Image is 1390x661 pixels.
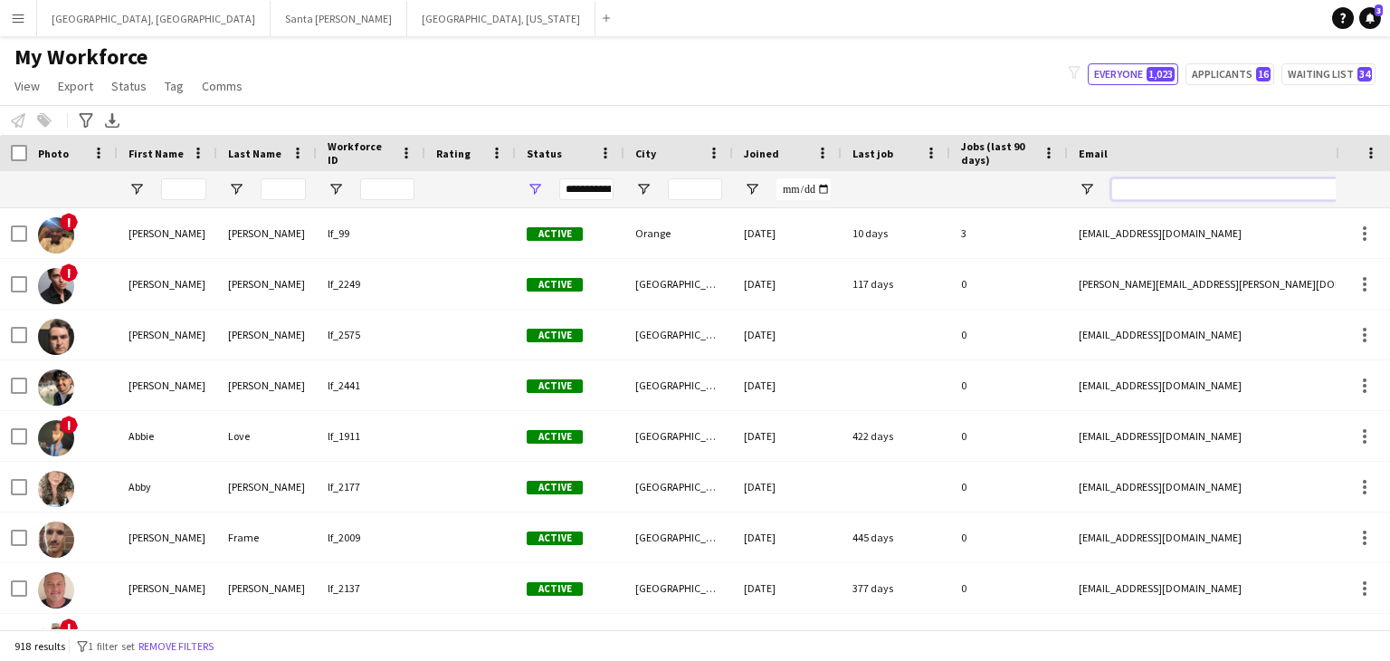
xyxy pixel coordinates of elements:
[527,379,583,393] span: Active
[328,181,344,197] button: Open Filter Menu
[1359,7,1381,29] a: 3
[635,147,656,160] span: City
[1256,67,1271,81] span: 16
[60,416,78,434] span: !
[733,360,842,410] div: [DATE]
[527,278,583,292] span: Active
[733,259,842,309] div: [DATE]
[527,181,543,197] button: Open Filter Menu
[842,563,950,613] div: 377 days
[217,513,317,562] div: Frame
[1281,63,1376,85] button: Waiting list34
[733,513,842,562] div: [DATE]
[101,110,123,131] app-action-btn: Export XLSX
[38,522,74,558] img: Adam Frame
[624,259,733,309] div: [GEOGRAPHIC_DATA]
[1147,67,1175,81] span: 1,023
[118,310,217,359] div: [PERSON_NAME]
[360,178,414,200] input: Workforce ID Filter Input
[950,411,1068,461] div: 0
[165,78,184,94] span: Tag
[38,369,74,406] img: Aaron Sanchez
[624,411,733,461] div: [GEOGRAPHIC_DATA]
[733,411,842,461] div: [DATE]
[38,217,74,254] img: Aaron Bolton
[228,181,244,197] button: Open Filter Menu
[37,1,271,36] button: [GEOGRAPHIC_DATA], [GEOGRAPHIC_DATA]
[744,181,760,197] button: Open Filter Menu
[961,139,1035,167] span: Jobs (last 90 days)
[624,310,733,359] div: [GEOGRAPHIC_DATA]
[527,532,583,545] span: Active
[317,462,425,512] div: lf_2177
[668,178,722,200] input: City Filter Input
[744,147,779,160] span: Joined
[328,139,393,167] span: Workforce ID
[271,1,407,36] button: Santa [PERSON_NAME]
[111,78,147,94] span: Status
[733,462,842,512] div: [DATE]
[624,462,733,512] div: [GEOGRAPHIC_DATA]
[1079,147,1108,160] span: Email
[217,360,317,410] div: [PERSON_NAME]
[842,208,950,258] div: 10 days
[624,208,733,258] div: Orange
[58,78,93,94] span: Export
[217,563,317,613] div: [PERSON_NAME]
[624,513,733,562] div: [GEOGRAPHIC_DATA]
[842,513,950,562] div: 445 days
[1375,5,1383,16] span: 3
[202,78,243,94] span: Comms
[317,513,425,562] div: lf_2009
[1185,63,1274,85] button: Applicants16
[950,208,1068,258] div: 3
[38,420,74,456] img: Abbie Love
[317,310,425,359] div: lf_2575
[317,563,425,613] div: lf_2137
[228,147,281,160] span: Last Name
[317,360,425,410] div: lf_2441
[14,78,40,94] span: View
[950,513,1068,562] div: 0
[527,430,583,444] span: Active
[7,74,47,98] a: View
[38,572,74,608] img: Adam Orr
[157,74,191,98] a: Tag
[217,208,317,258] div: [PERSON_NAME]
[129,181,145,197] button: Open Filter Menu
[527,582,583,596] span: Active
[161,178,206,200] input: First Name Filter Input
[60,213,78,231] span: !
[624,360,733,410] div: [GEOGRAPHIC_DATA]
[118,259,217,309] div: [PERSON_NAME]
[129,147,184,160] span: First Name
[217,462,317,512] div: [PERSON_NAME]
[195,74,250,98] a: Comms
[38,471,74,507] img: Abby Warren
[217,310,317,359] div: [PERSON_NAME]
[104,74,154,98] a: Status
[1357,67,1372,81] span: 34
[527,481,583,494] span: Active
[135,637,217,656] button: Remove filters
[118,462,217,512] div: Abby
[842,259,950,309] div: 117 days
[950,462,1068,512] div: 0
[38,319,74,355] img: Aaron Peralta
[60,263,78,282] span: !
[852,147,893,160] span: Last job
[950,360,1068,410] div: 0
[317,411,425,461] div: lf_1911
[527,147,562,160] span: Status
[261,178,306,200] input: Last Name Filter Input
[217,411,317,461] div: Love
[527,329,583,342] span: Active
[1079,181,1095,197] button: Open Filter Menu
[317,259,425,309] div: lf_2249
[14,43,148,71] span: My Workforce
[38,147,69,160] span: Photo
[950,563,1068,613] div: 0
[733,208,842,258] div: [DATE]
[88,639,135,653] span: 1 filter set
[38,268,74,304] img: Aaron Hanick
